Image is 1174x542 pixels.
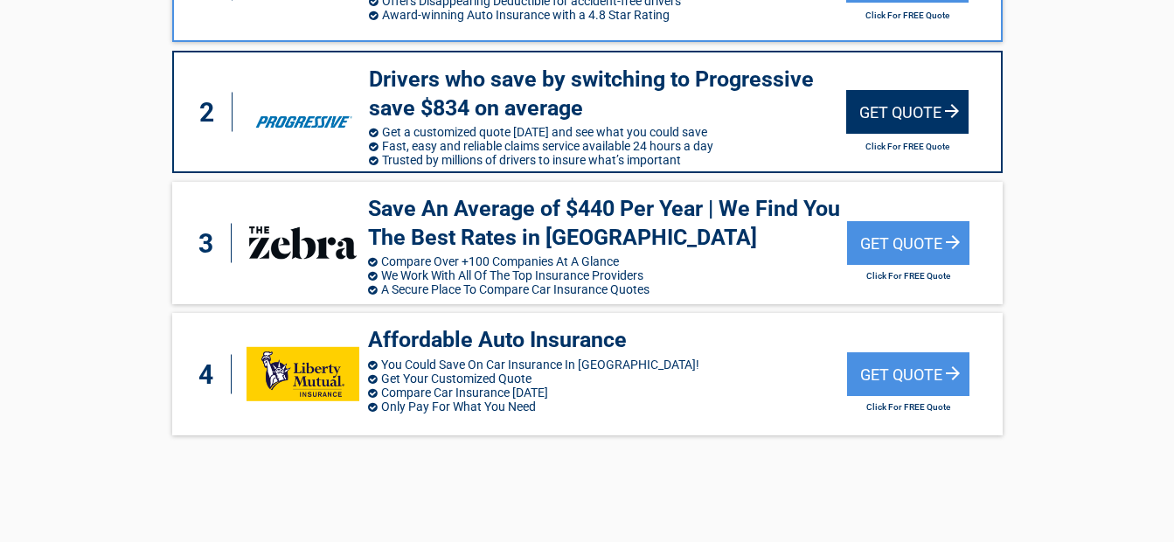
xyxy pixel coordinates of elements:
[846,90,969,134] div: Get Quote
[847,402,969,412] h2: Click For FREE Quote
[847,271,969,281] h2: Click For FREE Quote
[247,347,359,401] img: libertymutual's logo
[191,93,233,132] div: 2
[847,352,969,396] div: Get Quote
[368,254,847,268] li: Compare Over +100 Companies At A Glance
[247,85,359,139] img: progressive's logo
[369,66,846,122] h3: Drivers who save by switching to Progressive save $834 on average
[369,139,846,153] li: Fast, easy and reliable claims service available 24 hours a day
[368,372,847,386] li: Get Your Customized Quote
[190,224,232,263] div: 3
[368,358,847,372] li: You Could Save On Car Insurance In [GEOGRAPHIC_DATA]!
[846,142,969,151] h2: Click For FREE Quote
[368,400,847,413] li: Only Pay For What You Need
[369,125,846,139] li: Get a customized quote [DATE] and see what you could save
[368,268,847,282] li: We Work With All Of The Top Insurance Providers
[369,153,846,167] li: Trusted by millions of drivers to insure what’s important
[368,386,847,400] li: Compare Car Insurance [DATE]
[368,326,847,355] h3: Affordable Auto Insurance
[190,355,232,394] div: 4
[847,221,969,265] div: Get Quote
[846,10,969,20] h2: Click For FREE Quote
[368,282,847,296] li: A Secure Place To Compare Car Insurance Quotes
[369,8,846,22] li: Award-winning Auto Insurance with a 4.8 Star Rating
[247,216,359,270] img: thezebra's logo
[368,195,847,252] h3: Save An Average of $440 Per Year | We Find You The Best Rates in [GEOGRAPHIC_DATA]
